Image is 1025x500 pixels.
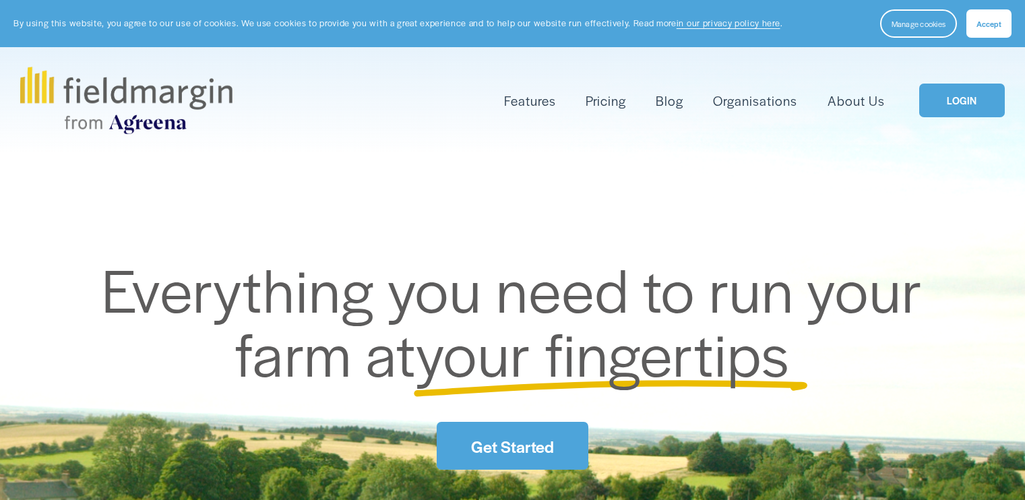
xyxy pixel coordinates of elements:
a: Blog [656,90,683,112]
p: By using this website, you agree to our use of cookies. We use cookies to provide you with a grea... [13,17,782,30]
img: fieldmargin.com [20,67,232,134]
a: LOGIN [919,84,1004,118]
span: Manage cookies [892,18,945,29]
button: Accept [966,9,1012,38]
a: folder dropdown [504,90,556,112]
span: your fingertips [416,310,790,394]
span: Everything you need to run your farm at [102,246,937,395]
a: Pricing [586,90,626,112]
a: About Us [828,90,885,112]
span: Accept [976,18,1001,29]
span: Features [504,91,556,111]
a: Get Started [437,422,588,470]
a: Organisations [713,90,797,112]
button: Manage cookies [880,9,957,38]
a: in our privacy policy here [677,17,780,29]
